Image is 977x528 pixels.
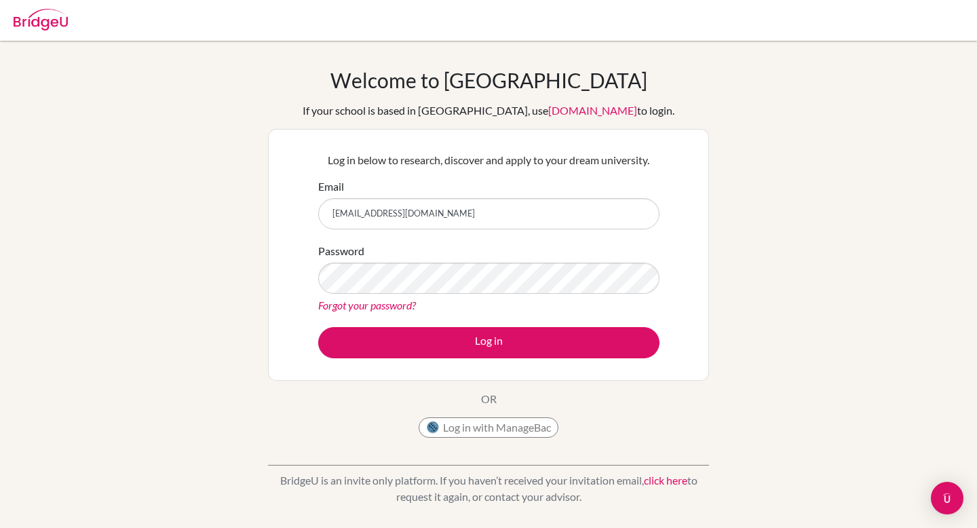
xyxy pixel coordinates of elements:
[268,472,709,505] p: BridgeU is an invite only platform. If you haven’t received your invitation email, to request it ...
[318,299,416,312] a: Forgot your password?
[303,102,674,119] div: If your school is based in [GEOGRAPHIC_DATA], use to login.
[14,9,68,31] img: Bridge-U
[330,68,647,92] h1: Welcome to [GEOGRAPHIC_DATA]
[548,104,637,117] a: [DOMAIN_NAME]
[318,327,659,358] button: Log in
[931,482,963,514] div: Open Intercom Messenger
[318,152,659,168] p: Log in below to research, discover and apply to your dream university.
[644,474,687,487] a: click here
[481,391,497,407] p: OR
[318,178,344,195] label: Email
[419,417,558,438] button: Log in with ManageBac
[318,243,364,259] label: Password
